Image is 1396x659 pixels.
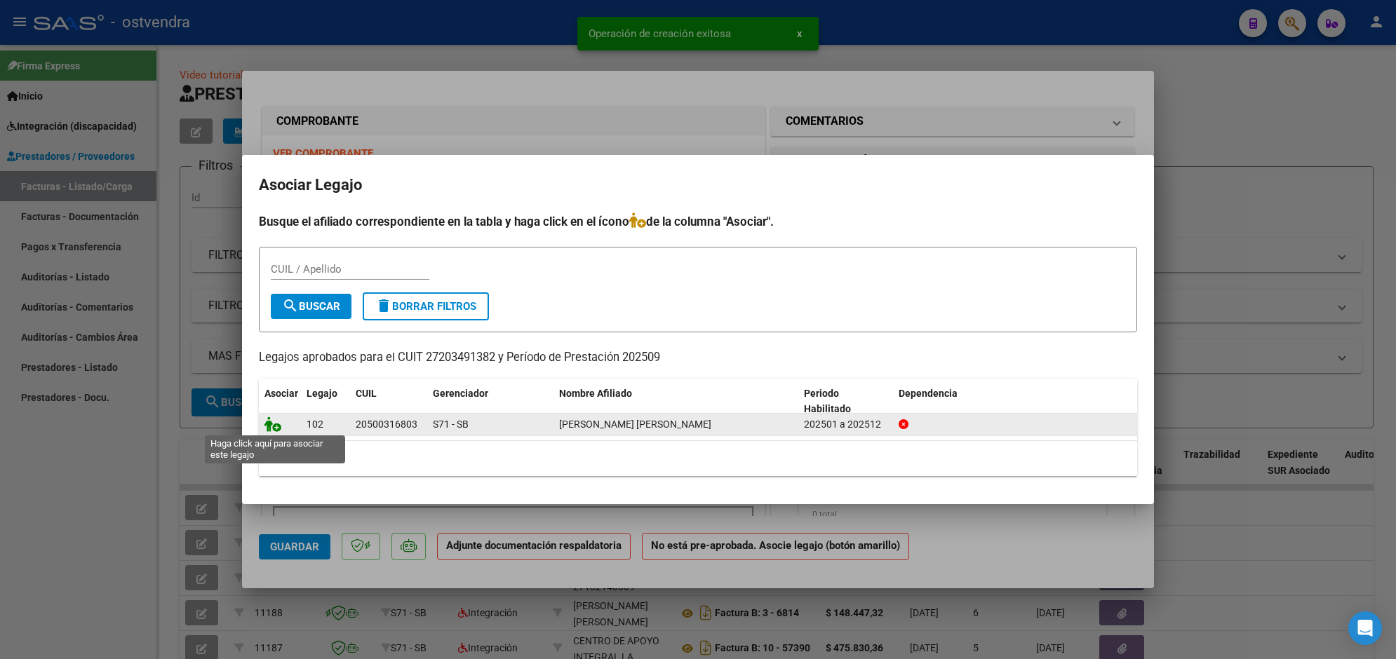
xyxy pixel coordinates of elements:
[798,379,893,425] datatable-header-cell: Periodo Habilitado
[259,172,1137,198] h2: Asociar Legajo
[356,416,417,433] div: 20500316803
[899,388,958,399] span: Dependencia
[259,212,1137,231] h4: Busque el afiliado correspondiente en la tabla y haga click en el ícono de la columna "Asociar".
[356,388,377,399] span: CUIL
[553,379,798,425] datatable-header-cell: Nombre Afiliado
[375,297,392,314] mat-icon: delete
[282,297,299,314] mat-icon: search
[350,379,427,425] datatable-header-cell: CUIL
[259,379,301,425] datatable-header-cell: Asociar
[301,379,350,425] datatable-header-cell: Legajo
[427,379,553,425] datatable-header-cell: Gerenciador
[559,388,632,399] span: Nombre Afiliado
[1348,611,1382,645] div: Open Intercom Messenger
[259,349,1137,367] p: Legajos aprobados para el CUIT 27203491382 y Período de Prestación 202509
[433,419,469,430] span: S71 - SB
[433,388,488,399] span: Gerenciador
[375,300,476,313] span: Borrar Filtros
[307,388,337,399] span: Legajo
[271,294,351,319] button: Buscar
[804,388,851,415] span: Periodo Habilitado
[264,388,298,399] span: Asociar
[804,416,887,433] div: 202501 a 202512
[559,419,711,430] span: COLACE MAXIMO ERNESTO
[307,419,323,430] span: 102
[282,300,340,313] span: Buscar
[893,379,1138,425] datatable-header-cell: Dependencia
[259,441,1137,476] div: 1 registros
[363,292,489,320] button: Borrar Filtros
